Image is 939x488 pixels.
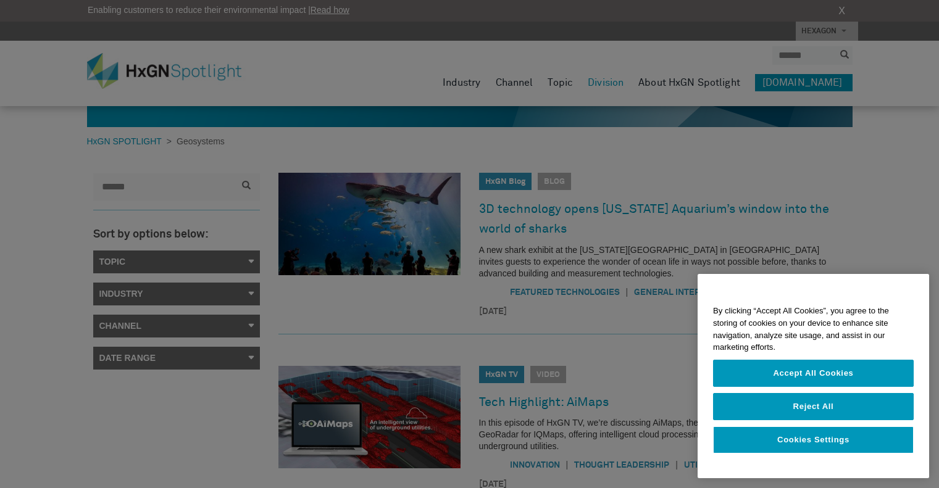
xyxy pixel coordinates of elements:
[698,274,929,478] div: Privacy
[698,274,929,478] div: Cookie banner
[713,426,914,453] button: Cookies Settings
[713,360,914,387] button: Accept All Cookies
[713,393,914,420] button: Reject All
[698,299,929,360] div: By clicking “Accept All Cookies”, you agree to the storing of cookies on your device to enhance s...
